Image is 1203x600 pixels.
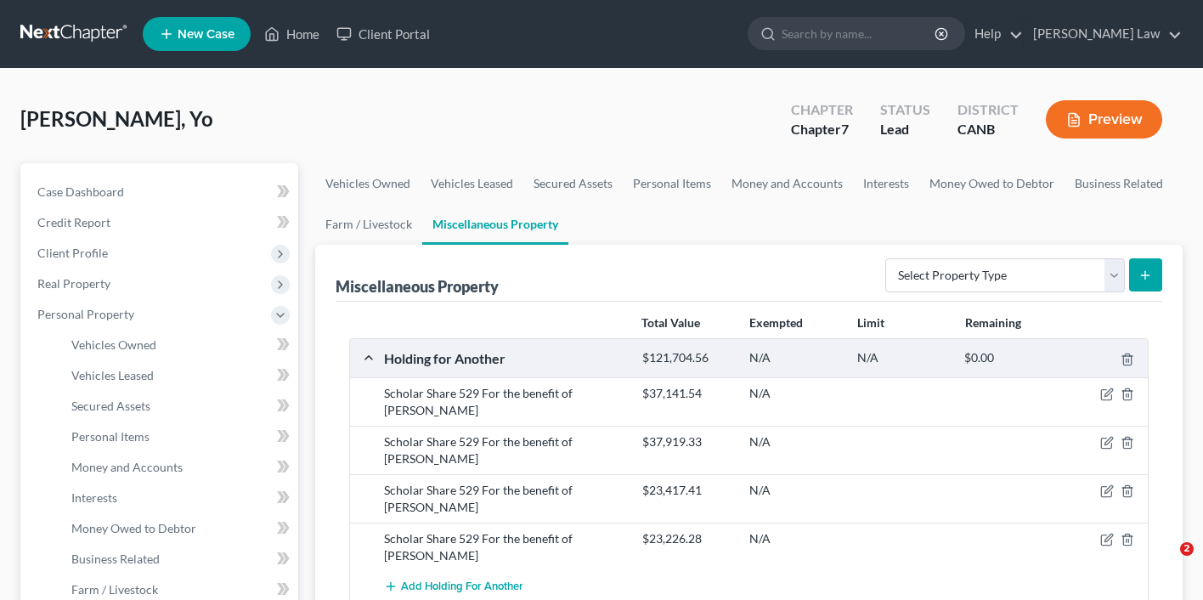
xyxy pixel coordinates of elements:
[401,580,523,594] span: Add Holding for Another
[58,452,298,483] a: Money and Accounts
[20,106,213,131] span: [PERSON_NAME], Yo
[741,433,849,450] div: N/A
[422,204,568,245] a: Miscellaneous Property
[71,399,150,413] span: Secured Assets
[37,246,108,260] span: Client Profile
[336,276,499,297] div: Miscellaneous Property
[841,121,849,137] span: 7
[634,530,742,547] div: $23,226.28
[741,385,849,402] div: N/A
[880,100,930,120] div: Status
[623,163,721,204] a: Personal Items
[749,315,803,330] strong: Exempted
[71,460,183,474] span: Money and Accounts
[1145,542,1186,583] iframe: Intercom live chat
[376,433,634,467] div: Scholar Share 529 For the benefit of [PERSON_NAME]
[58,330,298,360] a: Vehicles Owned
[956,350,1064,366] div: $0.00
[315,204,422,245] a: Farm / Livestock
[919,163,1065,204] a: Money Owed to Debtor
[1180,542,1194,556] span: 2
[641,315,700,330] strong: Total Value
[421,163,523,204] a: Vehicles Leased
[1065,163,1173,204] a: Business Related
[741,530,849,547] div: N/A
[957,120,1019,139] div: CANB
[71,368,154,382] span: Vehicles Leased
[58,513,298,544] a: Money Owed to Debtor
[71,521,196,535] span: Money Owed to Debtor
[24,207,298,238] a: Credit Report
[71,429,150,444] span: Personal Items
[634,482,742,499] div: $23,417.41
[256,19,328,49] a: Home
[1025,19,1182,49] a: [PERSON_NAME] Law
[24,177,298,207] a: Case Dashboard
[741,482,849,499] div: N/A
[634,385,742,402] div: $37,141.54
[857,315,884,330] strong: Limit
[58,360,298,391] a: Vehicles Leased
[782,18,937,49] input: Search by name...
[966,19,1023,49] a: Help
[965,315,1021,330] strong: Remaining
[849,350,957,366] div: N/A
[315,163,421,204] a: Vehicles Owned
[58,391,298,422] a: Secured Assets
[1046,100,1162,139] button: Preview
[853,163,919,204] a: Interests
[791,120,853,139] div: Chapter
[376,482,634,516] div: Scholar Share 529 For the benefit of [PERSON_NAME]
[328,19,438,49] a: Client Portal
[523,163,623,204] a: Secured Assets
[634,433,742,450] div: $37,919.33
[721,163,853,204] a: Money and Accounts
[957,100,1019,120] div: District
[634,350,742,366] div: $121,704.56
[71,337,156,352] span: Vehicles Owned
[178,28,234,41] span: New Case
[58,422,298,452] a: Personal Items
[376,530,634,564] div: Scholar Share 529 For the benefit of [PERSON_NAME]
[71,490,117,505] span: Interests
[791,100,853,120] div: Chapter
[71,582,158,597] span: Farm / Livestock
[71,552,160,566] span: Business Related
[376,385,634,419] div: Scholar Share 529 For the benefit of [PERSON_NAME]
[37,307,134,321] span: Personal Property
[58,544,298,575] a: Business Related
[58,483,298,513] a: Interests
[37,276,110,291] span: Real Property
[741,350,849,366] div: N/A
[37,184,124,199] span: Case Dashboard
[376,349,634,367] div: Holding for Another
[37,215,110,229] span: Credit Report
[880,120,930,139] div: Lead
